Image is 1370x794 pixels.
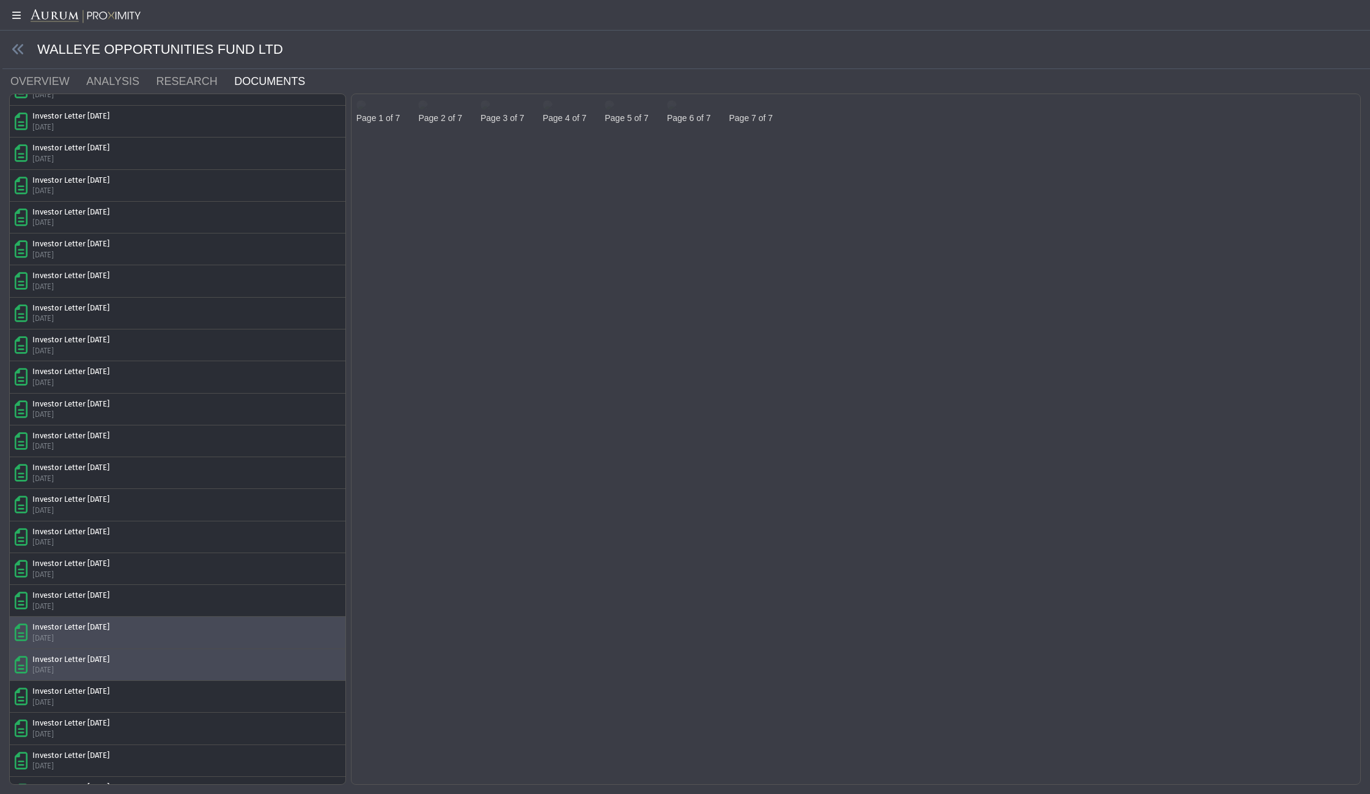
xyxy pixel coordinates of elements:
[32,526,109,537] div: Investor Letter [DATE]
[356,113,400,123] h4: Page 1 of 7
[32,89,109,100] div: [DATE]
[32,537,109,548] div: [DATE]
[32,238,109,249] div: Investor Letter [DATE]
[155,69,234,94] a: RESEARCH
[32,473,109,484] div: [DATE]
[32,430,109,441] div: Investor Letter [DATE]
[32,313,109,324] div: [DATE]
[32,153,109,164] div: [DATE]
[31,9,141,24] img: Aurum-Proximity%20white.svg
[32,249,109,260] div: [DATE]
[32,664,109,675] div: [DATE]
[32,142,109,153] div: Investor Letter [DATE]
[605,113,649,123] h4: Page 5 of 7
[32,494,109,505] div: Investor Letter [DATE]
[32,633,109,644] div: [DATE]
[481,113,525,123] h4: Page 3 of 7
[32,558,109,569] div: Investor Letter [DATE]
[32,462,109,473] div: Investor Letter [DATE]
[729,100,739,110] img: e791e81d-7ef6-490b-9d9f-8ee220f56c6d
[32,366,109,377] div: Investor Letter [DATE]
[32,760,109,771] div: [DATE]
[32,718,109,729] div: Investor Letter [DATE]
[32,750,109,761] div: Investor Letter [DATE]
[418,113,462,123] h4: Page 2 of 7
[32,782,109,793] div: Investor Letter [DATE]
[32,590,109,601] div: Investor Letter [DATE]
[729,113,773,123] h4: Page 7 of 7
[667,100,677,110] img: 6e502674-c40f-4a0b-9797-88554f21bfc4
[667,113,711,123] h4: Page 6 of 7
[32,334,109,345] div: Investor Letter [DATE]
[32,697,109,708] div: [DATE]
[32,399,109,410] div: Investor Letter [DATE]
[32,207,109,218] div: Investor Letter [DATE]
[32,622,109,633] div: Investor Letter [DATE]
[32,505,109,516] div: [DATE]
[32,409,109,420] div: [DATE]
[32,185,109,196] div: [DATE]
[32,175,109,186] div: Investor Letter [DATE]
[605,100,614,110] img: 7269c5d2-b0fa-449c-8b3e-f6686b375189
[9,69,85,94] a: OVERVIEW
[32,729,109,740] div: [DATE]
[233,69,321,94] a: DOCUMENTS
[418,100,428,110] img: 7510bd56-a89e-48db-8723-6c9f24116f55
[543,113,587,123] h4: Page 4 of 7
[32,441,109,452] div: [DATE]
[32,654,109,665] div: Investor Letter [DATE]
[32,345,109,356] div: [DATE]
[481,100,490,110] img: 0b93dbd6-1452-487f-b6b1-6a94e5668899
[32,281,109,292] div: [DATE]
[32,686,109,697] div: Investor Letter [DATE]
[32,569,109,580] div: [DATE]
[32,217,109,228] div: [DATE]
[32,601,109,612] div: [DATE]
[32,303,109,314] div: Investor Letter [DATE]
[32,270,109,281] div: Investor Letter [DATE]
[32,377,109,388] div: [DATE]
[32,122,109,133] div: [DATE]
[543,100,553,110] img: 02cc3c95-e958-45a5-9bd9-27ff4136e785
[356,100,366,110] img: 7645a16b-48be-4743-89a6-1c9df5a54d4e
[32,111,109,122] div: Investor Letter [DATE]
[2,31,1370,69] div: WALLEYE OPPORTUNITIES FUND LTD
[85,69,155,94] a: ANALYSIS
